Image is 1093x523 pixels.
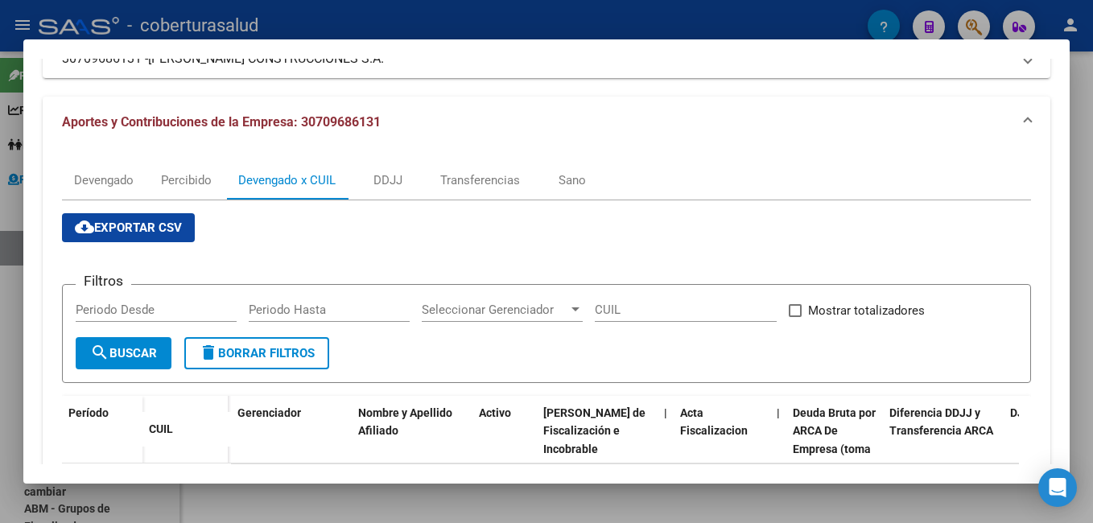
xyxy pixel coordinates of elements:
span: | [664,406,667,419]
button: Borrar Filtros [184,337,329,369]
mat-icon: cloud_download [75,217,94,237]
span: Exportar CSV [75,220,182,235]
button: Exportar CSV [62,213,195,242]
span: Nombre y Apellido Afiliado [358,406,452,438]
span: Activo [479,406,511,419]
datatable-header-cell: Deuda Bruta Neto de Fiscalización e Incobrable [537,396,658,504]
mat-expansion-panel-header: 30709686131 -[PERSON_NAME] CONSTRUCCIONES S.A. [43,39,1050,78]
div: Sano [559,171,586,189]
mat-icon: search [90,343,109,362]
datatable-header-cell: Activo [472,396,537,504]
span: DJ Total [1010,406,1053,419]
div: Percibido [161,171,212,189]
div: DDJJ [373,171,402,189]
datatable-header-cell: | [770,396,786,504]
datatable-header-cell: CUIL [142,412,231,447]
span: Diferencia DDJJ y Transferencia ARCA [889,406,993,438]
span: Acta Fiscalizacion [680,406,748,438]
div: Open Intercom Messenger [1038,468,1077,507]
span: Período [68,406,109,419]
span: Aportes y Contribuciones de la Empresa: 30709686131 [62,114,381,130]
datatable-header-cell: | [658,396,674,504]
span: Borrar Filtros [199,346,315,360]
span: Deuda Bruta por ARCA De Empresa (toma en cuenta todos los afiliados) [793,406,876,492]
mat-icon: delete [199,343,218,362]
datatable-header-cell: Deuda Bruta por ARCA De Empresa (toma en cuenta todos los afiliados) [786,396,883,504]
span: Gerenciador [237,406,301,419]
div: Devengado x CUIL [238,171,336,189]
span: [PERSON_NAME] de Fiscalización e Incobrable [543,406,645,456]
mat-panel-title: 30709686131 - [62,49,1012,68]
button: Buscar [76,337,171,369]
div: Devengado [74,171,134,189]
mat-expansion-panel-header: Aportes y Contribuciones de la Empresa: 30709686131 [43,97,1050,148]
datatable-header-cell: Acta Fiscalizacion [674,396,770,504]
datatable-header-cell: Gerenciador [231,396,352,504]
span: Buscar [90,346,157,360]
datatable-header-cell: Diferencia DDJJ y Transferencia ARCA [883,396,1004,504]
datatable-header-cell: Período [62,396,142,463]
span: | [777,406,780,419]
span: Mostrar totalizadores [808,301,925,320]
div: Transferencias [440,171,520,189]
span: CUIL [149,422,173,435]
datatable-header-cell: Nombre y Apellido Afiliado [352,396,472,504]
span: Seleccionar Gerenciador [422,303,568,317]
h3: Filtros [76,272,131,290]
span: [PERSON_NAME] CONSTRUCCIONES S.A. [148,49,384,68]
